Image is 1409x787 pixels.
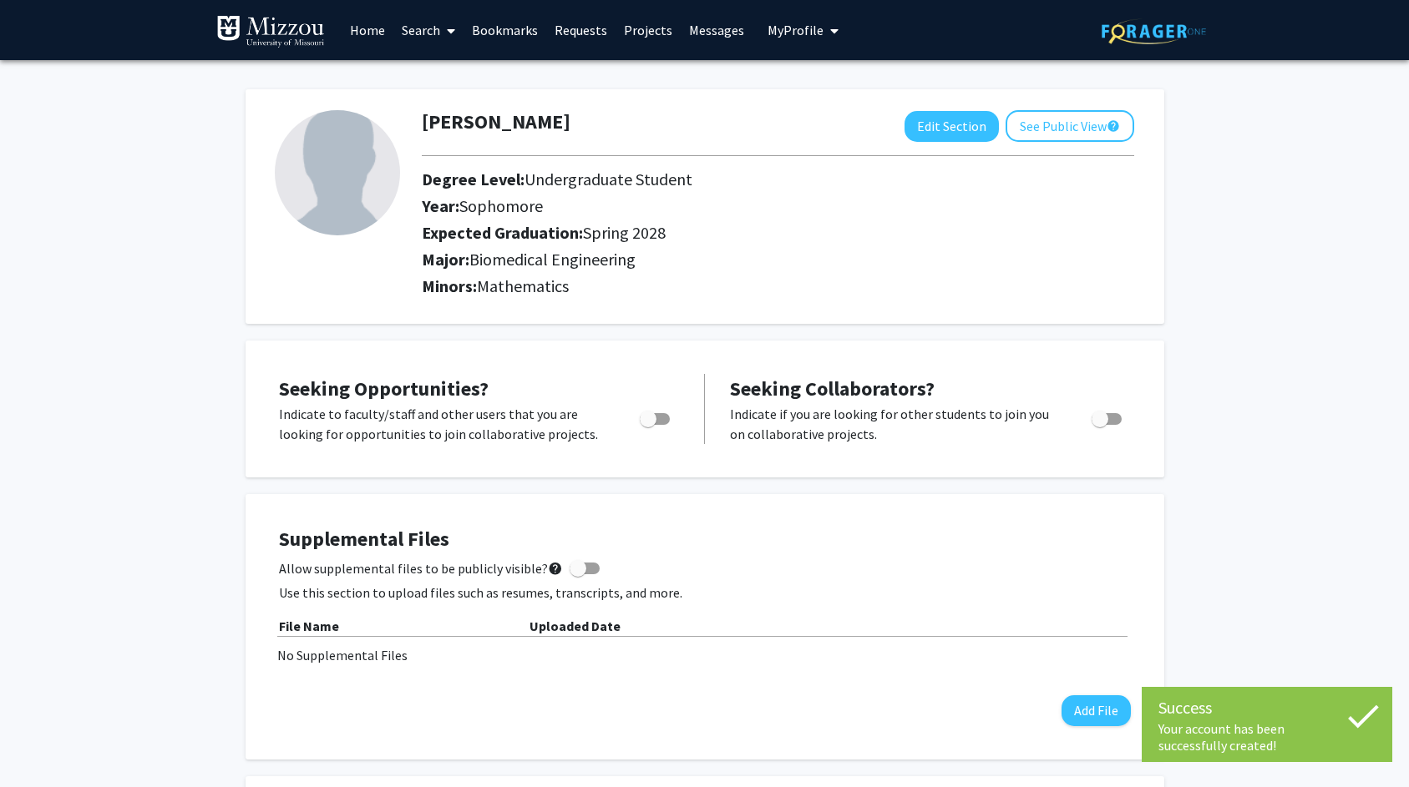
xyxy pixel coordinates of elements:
p: Indicate to faculty/staff and other users that you are looking for opportunities to join collabor... [279,404,608,444]
b: Uploaded Date [530,618,621,634]
h2: Year: [422,196,1107,216]
mat-icon: help [1107,116,1120,136]
h2: Degree Level: [422,169,1107,189]
div: No Supplemental Files [277,645,1133,665]
span: Seeking Collaborators? [730,376,935,401]
h2: Minors: [422,276,1134,296]
img: Profile Picture [275,110,400,235]
span: Spring 2028 [583,222,666,243]
span: Undergraduate Student [525,169,692,189]
span: Mathematics [477,275,569,296]
p: Use this section to upload files such as resumes, transcripts, and more. [279,583,1131,603]
b: File Name [279,618,339,634]
a: Search [393,1,464,59]
img: University of Missouri Logo [216,15,325,48]
a: Bookmarks [464,1,546,59]
h4: Supplemental Files [279,527,1131,552]
mat-icon: help [548,558,563,578]
span: My Profile [768,22,824,38]
button: See Public View [1006,110,1134,142]
a: Projects [616,1,681,59]
p: Indicate if you are looking for other students to join you on collaborative projects. [730,404,1060,444]
a: Messages [681,1,753,59]
span: Biomedical Engineering [469,249,636,270]
h1: [PERSON_NAME] [422,110,570,134]
a: Home [342,1,393,59]
div: Your account has been successfully created! [1158,720,1376,754]
div: Toggle [633,404,679,429]
img: ForagerOne Logo [1102,18,1206,44]
div: Toggle [1085,404,1131,429]
span: Sophomore [459,195,543,216]
h2: Expected Graduation: [422,223,1107,243]
span: Allow supplemental files to be publicly visible? [279,558,563,578]
div: Success [1158,695,1376,720]
span: Seeking Opportunities? [279,376,489,401]
iframe: Chat [13,712,71,774]
button: Add File [1062,695,1131,726]
h2: Major: [422,250,1134,270]
button: Edit Section [905,111,999,142]
a: Requests [546,1,616,59]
